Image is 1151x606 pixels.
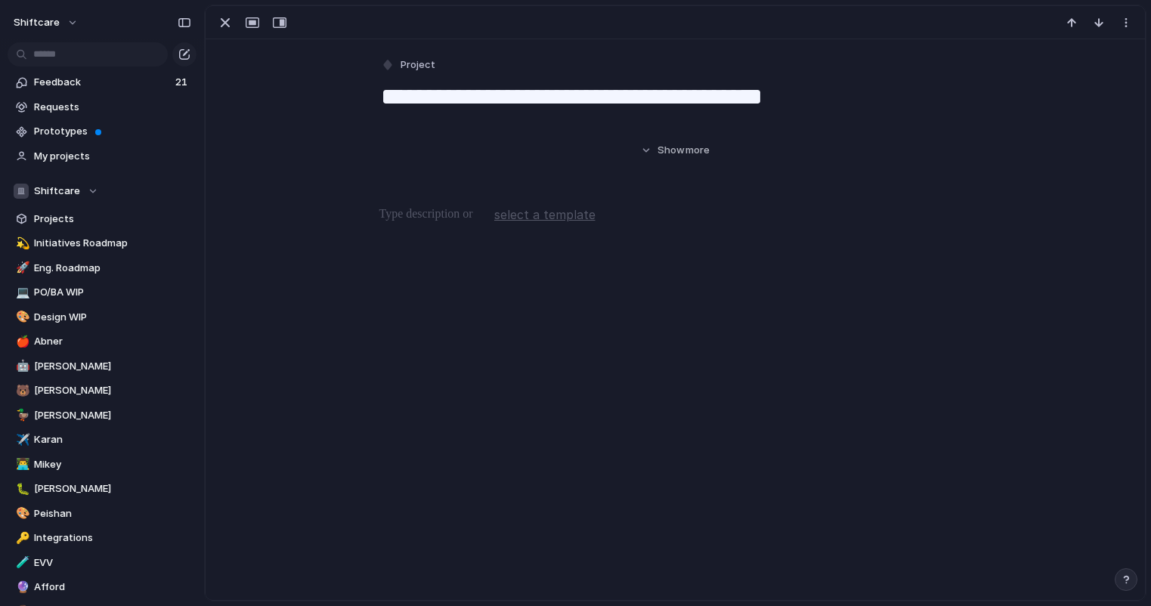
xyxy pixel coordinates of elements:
[8,232,196,255] a: 💫Initiatives Roadmap
[8,576,196,598] a: 🔮Afford
[14,432,29,447] button: ✈️
[34,334,191,349] span: Abner
[34,408,191,423] span: [PERSON_NAME]
[175,75,190,90] span: 21
[8,355,196,378] a: 🤖[PERSON_NAME]
[16,284,26,301] div: 💻
[8,180,196,203] button: Shiftcare
[16,554,26,571] div: 🧪
[14,310,29,325] button: 🎨
[34,261,191,276] span: Eng. Roadmap
[378,54,440,76] button: Project
[34,359,191,374] span: [PERSON_NAME]
[16,235,26,252] div: 💫
[8,96,196,119] a: Requests
[401,57,435,73] span: Project
[14,408,29,423] button: 🦆
[34,310,191,325] span: Design WIP
[8,502,196,525] a: 🎨Peishan
[14,580,29,595] button: 🔮
[8,120,196,143] a: Prototypes
[34,481,191,496] span: [PERSON_NAME]
[14,457,29,472] button: 👨‍💻
[34,580,191,595] span: Afford
[8,552,196,574] a: 🧪EVV
[34,383,191,398] span: [PERSON_NAME]
[14,261,29,276] button: 🚀
[16,259,26,277] div: 🚀
[34,457,191,472] span: Mikey
[14,530,29,546] button: 🔑
[16,579,26,596] div: 🔮
[685,143,710,158] span: more
[34,149,191,164] span: My projects
[16,308,26,326] div: 🎨
[14,481,29,496] button: 🐛
[34,555,191,570] span: EVV
[14,285,29,300] button: 💻
[14,359,29,374] button: 🤖
[8,379,196,402] a: 🐻[PERSON_NAME]
[8,257,196,280] a: 🚀Eng. Roadmap
[8,306,196,329] a: 🎨Design WIP
[657,143,685,158] span: Show
[14,383,29,398] button: 🐻
[14,334,29,349] button: 🍎
[8,330,196,353] a: 🍎Abner
[34,100,191,115] span: Requests
[8,208,196,230] a: Projects
[16,333,26,351] div: 🍎
[34,432,191,447] span: Karan
[8,404,196,427] a: 🦆[PERSON_NAME]
[34,75,171,90] span: Feedback
[494,206,596,224] span: select a template
[8,428,196,451] a: ✈️Karan
[8,145,196,168] a: My projects
[8,527,196,549] a: 🔑Integrations
[16,456,26,473] div: 👨‍💻
[8,453,196,476] a: 👨‍💻Mikey
[492,203,598,226] button: select a template
[8,71,196,94] a: Feedback21
[7,11,86,35] button: shiftcare
[16,357,26,375] div: 🤖
[8,281,196,304] a: 💻PO/BA WIP
[379,137,972,164] button: Showmore
[16,481,26,498] div: 🐛
[34,285,191,300] span: PO/BA WIP
[34,124,191,139] span: Prototypes
[14,555,29,570] button: 🧪
[16,530,26,547] div: 🔑
[34,184,80,199] span: Shiftcare
[16,382,26,400] div: 🐻
[16,505,26,522] div: 🎨
[8,478,196,500] a: 🐛[PERSON_NAME]
[14,506,29,521] button: 🎨
[34,506,191,521] span: Peishan
[16,431,26,449] div: ✈️
[34,212,191,227] span: Projects
[34,530,191,546] span: Integrations
[14,236,29,251] button: 💫
[16,407,26,424] div: 🦆
[14,15,60,30] span: shiftcare
[34,236,191,251] span: Initiatives Roadmap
